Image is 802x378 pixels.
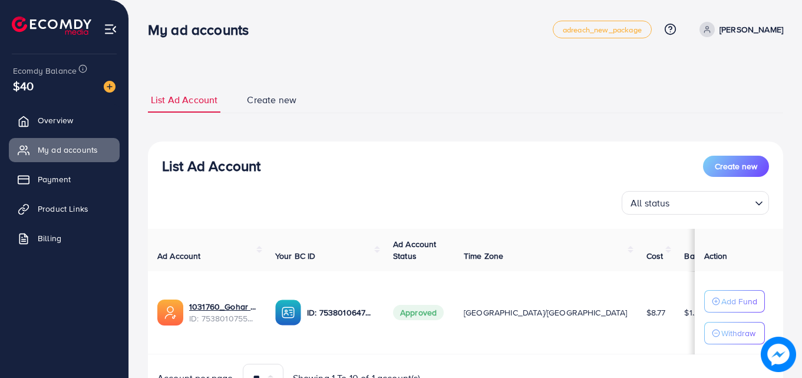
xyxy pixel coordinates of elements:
[553,21,652,38] a: adreach_new_package
[622,191,769,215] div: Search for option
[151,93,217,107] span: List Ad Account
[157,300,183,326] img: ic-ads-acc.e4c84228.svg
[684,307,704,318] span: $1.23
[104,81,115,93] img: image
[307,305,374,320] p: ID: 7538010647703846913
[162,157,260,175] h3: List Ad Account
[148,21,258,38] h3: My ad accounts
[9,226,120,250] a: Billing
[38,203,88,215] span: Product Links
[9,197,120,221] a: Product Links
[9,138,120,162] a: My ad accounts
[38,232,61,244] span: Billing
[715,160,757,172] span: Create new
[646,250,664,262] span: Cost
[393,238,437,262] span: Ad Account Status
[720,22,783,37] p: [PERSON_NAME]
[464,250,503,262] span: Time Zone
[684,250,715,262] span: Balance
[157,250,201,262] span: Ad Account
[189,301,256,313] a: 1031760_Gohar enterprises_1755079930946
[721,326,755,340] p: Withdraw
[704,290,765,313] button: Add Fund
[189,301,256,325] div: <span class='underline'>1031760_Gohar enterprises_1755079930946</span></br>7538010755361046545
[721,294,757,308] p: Add Fund
[13,77,34,94] span: $40
[247,93,296,107] span: Create new
[275,250,316,262] span: Your BC ID
[38,114,73,126] span: Overview
[13,65,77,77] span: Ecomdy Balance
[695,22,783,37] a: [PERSON_NAME]
[104,22,117,36] img: menu
[38,144,98,156] span: My ad accounts
[275,300,301,326] img: ic-ba-acc.ded83a64.svg
[704,250,728,262] span: Action
[563,26,642,34] span: adreach_new_package
[703,156,769,177] button: Create new
[38,173,71,185] span: Payment
[464,307,628,318] span: [GEOGRAPHIC_DATA]/[GEOGRAPHIC_DATA]
[761,337,796,372] img: image
[9,167,120,191] a: Payment
[189,313,256,324] span: ID: 7538010755361046545
[12,17,91,35] img: logo
[704,322,765,344] button: Withdraw
[9,109,120,132] a: Overview
[393,305,444,320] span: Approved
[646,307,666,318] span: $8.77
[628,195,672,212] span: All status
[674,192,750,212] input: Search for option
